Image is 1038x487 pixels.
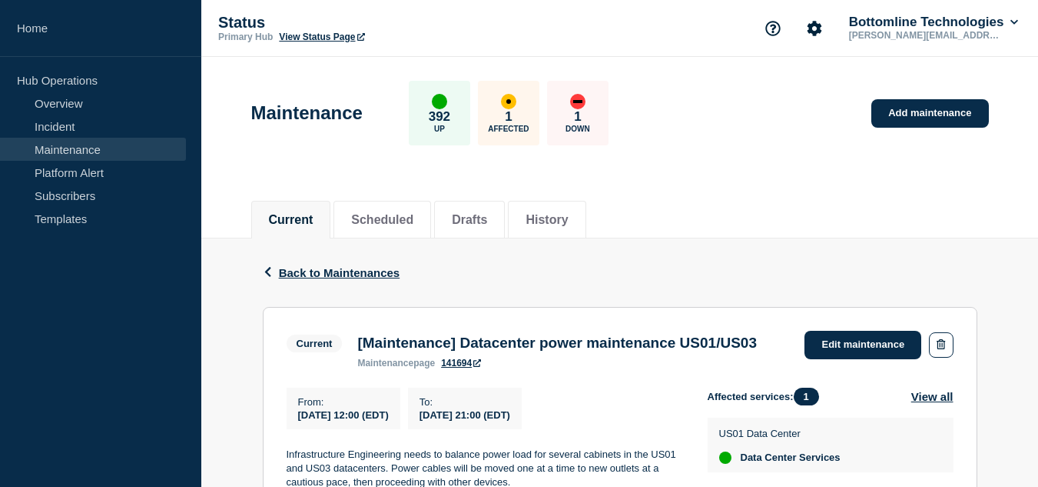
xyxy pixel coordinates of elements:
span: Back to Maintenances [279,266,400,279]
a: 141694 [441,358,481,369]
h3: [Maintenance] Datacenter power maintenance US01/US03 [357,335,757,352]
span: Current [287,335,343,352]
p: Affected [488,125,529,133]
span: Data Center Services [741,452,841,464]
p: 1 [574,109,581,125]
a: View Status Page [279,32,364,42]
p: From : [298,396,389,408]
button: Back to Maintenances [263,266,400,279]
a: Add maintenance [871,99,988,128]
p: To : [420,396,510,408]
p: Primary Hub [218,32,273,42]
span: 1 [794,388,819,405]
div: up [719,452,731,464]
p: Up [434,125,445,133]
button: Account settings [798,12,831,45]
p: 1 [505,109,512,125]
span: [DATE] 21:00 (EDT) [420,409,510,421]
div: up [432,94,447,109]
button: Scheduled [351,213,413,227]
p: page [357,358,435,369]
h1: Maintenance [251,102,363,124]
span: Affected services: [708,388,827,405]
p: 392 [429,109,450,125]
p: [PERSON_NAME][EMAIL_ADDRESS][PERSON_NAME][DOMAIN_NAME] [846,30,1006,41]
span: [DATE] 12:00 (EDT) [298,409,389,421]
button: Current [269,213,313,227]
span: maintenance [357,358,413,369]
div: down [570,94,585,109]
button: View all [911,388,953,405]
p: US01 Data Center [719,428,841,439]
button: Support [757,12,789,45]
p: Down [565,125,590,133]
p: Status [218,14,526,32]
button: History [526,213,568,227]
div: affected [501,94,516,109]
button: Drafts [452,213,487,227]
a: Edit maintenance [804,331,921,359]
button: Bottomline Technologies [846,15,1021,30]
